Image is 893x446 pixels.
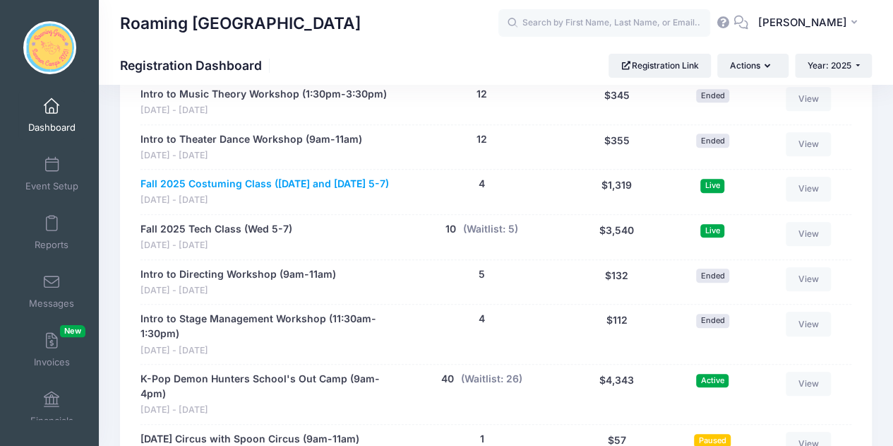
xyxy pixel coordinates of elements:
[717,54,788,78] button: Actions
[795,54,872,78] button: Year: 2025
[29,298,74,310] span: Messages
[35,239,68,251] span: Reports
[463,222,518,237] button: (Waitlist: 5)
[786,312,831,336] a: View
[700,224,724,237] span: Live
[757,15,846,30] span: [PERSON_NAME]
[140,194,389,207] span: [DATE] - [DATE]
[567,372,666,417] div: $4,343
[140,132,362,147] a: Intro to Theater Dance Workshop (9am-11am)
[567,312,666,357] div: $112
[479,177,485,192] button: 4
[441,372,454,387] button: 40
[18,90,85,140] a: Dashboard
[18,149,85,199] a: Event Setup
[567,267,666,298] div: $132
[140,404,390,417] span: [DATE] - [DATE]
[18,266,85,316] a: Messages
[609,54,711,78] a: Registration Link
[28,122,76,134] span: Dashboard
[786,132,831,156] a: View
[445,222,456,237] button: 10
[140,284,336,298] span: [DATE] - [DATE]
[23,21,76,74] img: Roaming Gnome Theatre
[479,267,485,282] button: 5
[120,58,274,73] h1: Registration Dashboard
[696,374,729,387] span: Active
[120,7,361,40] h1: Roaming [GEOGRAPHIC_DATA]
[34,356,70,368] span: Invoices
[786,267,831,291] a: View
[808,60,851,71] span: Year: 2025
[479,312,485,327] button: 4
[60,325,85,337] span: New
[696,89,729,102] span: Ended
[140,87,387,102] a: Intro to Music Theory Workshop (1:30pm-3:30pm)
[140,149,362,163] span: [DATE] - [DATE]
[140,222,292,237] a: Fall 2025 Tech Class (Wed 5-7)
[498,9,710,37] input: Search by First Name, Last Name, or Email...
[140,104,387,117] span: [DATE] - [DATE]
[140,239,292,252] span: [DATE] - [DATE]
[140,372,390,401] a: K-Pop Demon Hunters School's Out Camp (9am-4pm)
[140,177,389,192] a: Fall 2025 Costuming Class ([DATE] and [DATE] 5-7)
[567,87,666,117] div: $345
[696,314,729,327] span: Ended
[696,269,729,282] span: Ended
[700,179,724,192] span: Live
[18,325,85,375] a: InvoicesNew
[140,312,390,341] a: Intro to Stage Management Workshop (11:30am-1:30pm)
[30,415,73,427] span: Financials
[567,177,666,207] div: $1,319
[696,134,729,147] span: Ended
[140,344,390,358] span: [DATE] - [DATE]
[140,267,336,282] a: Intro to Directing Workshop (9am-11am)
[477,132,487,147] button: 12
[786,177,831,201] a: View
[786,87,831,111] a: View
[567,132,666,163] div: $355
[461,372,522,387] button: (Waitlist: 26)
[18,208,85,257] a: Reports
[567,222,666,252] div: $3,540
[25,180,78,192] span: Event Setup
[748,7,872,40] button: [PERSON_NAME]
[786,372,831,396] a: View
[18,384,85,433] a: Financials
[786,222,831,246] a: View
[477,87,487,102] button: 12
